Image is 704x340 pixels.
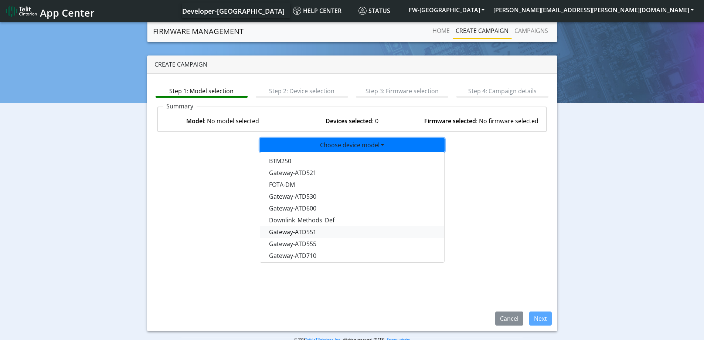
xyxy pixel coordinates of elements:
div: : No firmware selected [416,117,546,125]
a: Home [429,23,453,38]
button: Gateway-ATD710 [260,250,445,262]
button: FW-[GEOGRAPHIC_DATA] [404,3,489,17]
button: [PERSON_NAME][EMAIL_ADDRESS][PERSON_NAME][DOMAIN_NAME] [489,3,698,17]
img: knowledge.svg [293,7,301,15]
button: Downlink_Methods_Def [260,214,445,226]
span: App Center [40,6,95,20]
img: logo-telit-cinterion-gw-new.png [6,5,37,17]
span: Help center [293,7,341,15]
button: Cancel [495,312,523,326]
a: Campaigns [511,23,551,38]
a: Step 1: Model selection [156,84,248,98]
button: Gateway-ATD551 [260,226,445,238]
button: Gateway-ATD521 [260,167,445,179]
button: Choose device model [260,138,445,152]
button: FOTA-DM [260,179,445,191]
button: BTM250 [260,155,445,167]
span: Developer-[GEOGRAPHIC_DATA] [182,7,285,16]
a: Help center [290,3,356,18]
p: Summary [163,102,197,111]
a: App Center [6,3,93,19]
button: Gateway-ATD530 [260,191,445,202]
a: Status [356,3,404,18]
a: Your current platform instance [182,3,284,18]
button: Gateway-ATD555 [260,238,445,250]
a: Create campaign [453,23,511,38]
div: : No model selected [158,117,288,125]
strong: Devices selected [326,117,372,125]
a: Firmware management [153,24,244,39]
img: status.svg [358,7,367,15]
strong: Model [186,117,204,125]
strong: Firmware selected [424,117,476,125]
div: : 0 [288,117,417,125]
div: Create campaign [147,55,557,74]
div: Choose device model [260,152,445,263]
button: Gateway-ATD600 [260,202,445,214]
span: Status [358,7,390,15]
button: Beacon [260,262,445,273]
